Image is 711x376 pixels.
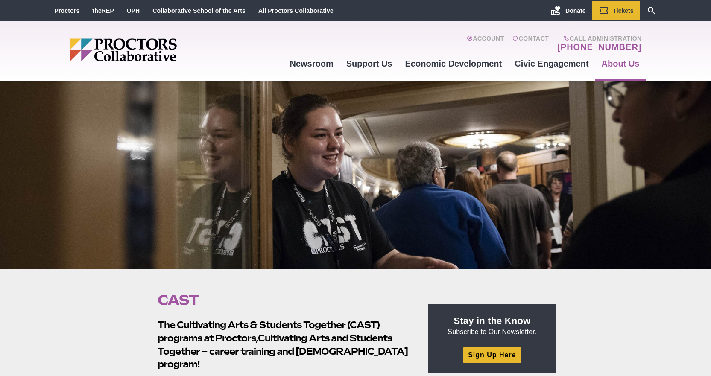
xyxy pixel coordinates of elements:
a: theREP [92,7,114,14]
a: [PHONE_NUMBER] [557,42,641,52]
img: Proctors logo [70,38,243,61]
span: Call Administration [555,35,641,42]
span: Donate [565,7,585,14]
h1: CAST [158,292,409,308]
a: Search [640,1,663,20]
a: About Us [595,52,646,75]
a: Tickets [592,1,640,20]
a: Collaborative School of the Arts [152,7,246,14]
h2: The Cultivating Arts & Students Together (CAST) programs at Proctors, [158,318,409,371]
a: Donate [544,1,592,20]
strong: Stay in the Know [454,315,531,326]
a: Newsroom [283,52,339,75]
a: Proctors [55,7,80,14]
strong: Cultivating Arts and Students Together – career training and [DEMOGRAPHIC_DATA] program! [158,332,408,370]
a: Contact [512,35,549,52]
span: Tickets [613,7,634,14]
a: Economic Development [399,52,509,75]
a: Sign Up Here [463,347,521,362]
p: Subscribe to Our Newsletter. [438,315,546,337]
a: Support Us [340,52,399,75]
a: UPH [127,7,140,14]
a: Account [467,35,504,52]
a: Civic Engagement [508,52,595,75]
a: All Proctors Collaborative [258,7,334,14]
